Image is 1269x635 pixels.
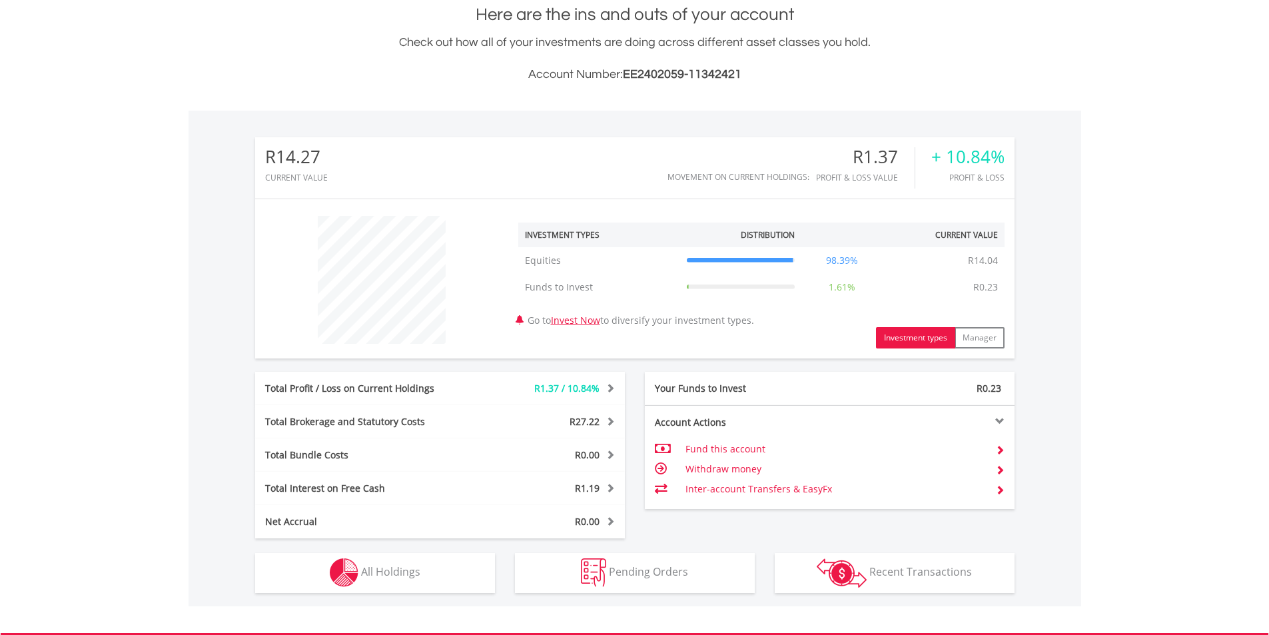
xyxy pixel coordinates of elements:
[817,558,867,588] img: transactions-zar-wht.png
[265,173,328,182] div: CURRENT VALUE
[955,327,1005,348] button: Manager
[518,247,680,274] td: Equities
[623,68,741,81] span: EE2402059-11342421
[741,229,795,241] div: Distribution
[883,223,1005,247] th: Current Value
[645,382,830,395] div: Your Funds to Invest
[575,515,600,528] span: R0.00
[534,382,600,394] span: R1.37 / 10.84%
[575,448,600,461] span: R0.00
[255,65,1015,84] h3: Account Number:
[801,274,883,301] td: 1.61%
[255,553,495,593] button: All Holdings
[967,274,1005,301] td: R0.23
[255,33,1015,84] div: Check out how all of your investments are doing across different asset classes you hold.
[801,247,883,274] td: 98.39%
[876,327,955,348] button: Investment types
[977,382,1001,394] span: R0.23
[518,274,680,301] td: Funds to Invest
[551,314,600,326] a: Invest Now
[609,564,688,579] span: Pending Orders
[685,479,985,499] td: Inter-account Transfers & EasyFx
[575,482,600,494] span: R1.19
[515,553,755,593] button: Pending Orders
[518,223,680,247] th: Investment Types
[931,173,1005,182] div: Profit & Loss
[330,558,358,587] img: holdings-wht.png
[255,382,471,395] div: Total Profit / Loss on Current Holdings
[816,173,915,182] div: Profit & Loss Value
[667,173,809,181] div: Movement on Current Holdings:
[255,3,1015,27] h1: Here are the ins and outs of your account
[869,564,972,579] span: Recent Transactions
[255,448,471,462] div: Total Bundle Costs
[570,415,600,428] span: R27.22
[961,247,1005,274] td: R14.04
[255,482,471,495] div: Total Interest on Free Cash
[775,553,1015,593] button: Recent Transactions
[255,415,471,428] div: Total Brokerage and Statutory Costs
[581,558,606,587] img: pending_instructions-wht.png
[255,515,471,528] div: Net Accrual
[816,147,915,167] div: R1.37
[508,209,1015,348] div: Go to to diversify your investment types.
[685,459,985,479] td: Withdraw money
[685,439,985,459] td: Fund this account
[645,416,830,429] div: Account Actions
[265,147,328,167] div: R14.27
[931,147,1005,167] div: + 10.84%
[361,564,420,579] span: All Holdings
